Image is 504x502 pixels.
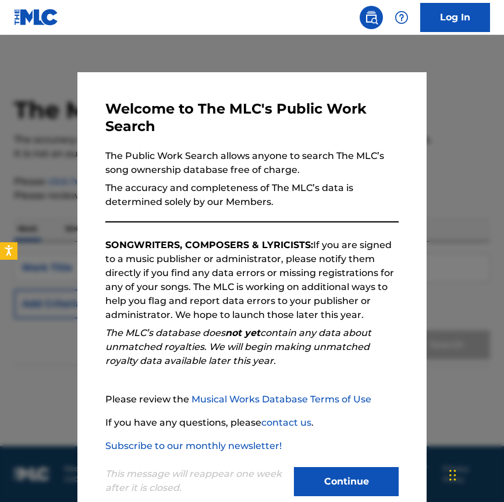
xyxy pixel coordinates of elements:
p: This message will reappear one week after it is closed. [105,467,287,495]
h3: Welcome to The MLC's Public Work Search [105,100,399,135]
a: Public Search [360,6,383,29]
button: Continue [294,467,399,496]
p: The accuracy and completeness of The MLC’s data is determined solely by our Members. [105,181,399,209]
div: Help [390,6,413,29]
img: MLC Logo [14,9,59,26]
iframe: Chat Widget [446,446,504,502]
a: contact us [261,417,311,428]
img: search [364,10,378,24]
a: Musical Works Database Terms of Use [191,394,371,405]
a: Subscribe to our monthly newsletter! [105,440,282,451]
img: help [395,10,409,24]
strong: SONGWRITERS, COMPOSERS & LYRICISTS: [105,239,313,250]
div: Drag [449,458,456,493]
a: Log In [420,3,490,32]
p: If you have any questions, please . [105,416,399,430]
p: The Public Work Search allows anyone to search The MLC’s song ownership database free of charge. [105,149,399,177]
p: If you are signed to a music publisher or administrator, please notify them directly if you find ... [105,238,399,322]
em: The MLC’s database does contain any data about unmatched royalties. We will begin making unmatche... [105,327,371,366]
p: Please review the [105,393,399,406]
strong: not yet [225,327,260,338]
